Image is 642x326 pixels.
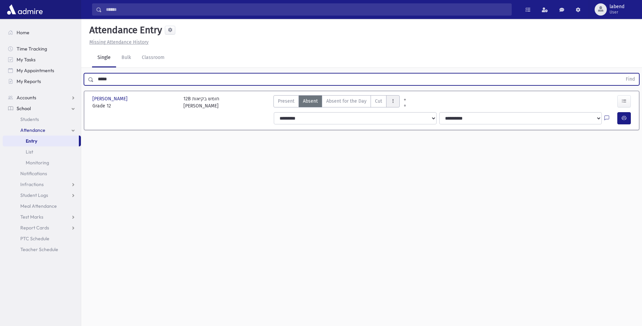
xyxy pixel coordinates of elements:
[26,160,49,166] span: Monitoring
[92,102,177,109] span: Grade 12
[20,116,39,122] span: Students
[375,98,382,105] span: Cut
[3,27,81,38] a: Home
[3,168,81,179] a: Notifications
[273,95,400,109] div: AttTypes
[3,54,81,65] a: My Tasks
[3,103,81,114] a: School
[136,48,170,67] a: Classroom
[3,43,81,54] a: Time Tracking
[278,98,294,105] span: Present
[17,46,47,52] span: Time Tracking
[20,181,44,187] span: Infractions
[3,114,81,125] a: Students
[17,29,29,36] span: Home
[17,78,41,84] span: My Reports
[3,146,81,157] a: List
[3,222,81,233] a: Report Cards
[622,74,639,85] button: Find
[20,192,48,198] span: Student Logs
[3,179,81,190] a: Infractions
[20,246,58,252] span: Teacher Schedule
[87,24,162,36] h5: Attendance Entry
[20,170,47,177] span: Notifications
[17,67,54,74] span: My Appointments
[3,157,81,168] a: Monitoring
[20,236,49,242] span: PTC Schedule
[3,201,81,211] a: Meal Attendance
[17,57,36,63] span: My Tasks
[3,190,81,201] a: Student Logs
[610,9,624,15] span: User
[20,214,43,220] span: Test Marks
[610,4,624,9] span: labend
[17,95,36,101] span: Accounts
[92,95,129,102] span: [PERSON_NAME]
[20,225,49,231] span: Report Cards
[3,92,81,103] a: Accounts
[3,65,81,76] a: My Appointments
[3,125,81,136] a: Attendance
[92,48,116,67] a: Single
[183,95,219,109] div: 12B חומש בקיאות [PERSON_NAME]
[17,105,31,111] span: School
[87,39,149,45] a: Missing Attendance History
[20,127,45,133] span: Attendance
[20,203,57,209] span: Meal Attendance
[3,136,79,146] a: Entry
[303,98,318,105] span: Absent
[89,39,149,45] u: Missing Attendance History
[3,233,81,244] a: PTC Schedule
[3,211,81,222] a: Test Marks
[116,48,136,67] a: Bulk
[326,98,367,105] span: Absent for the Day
[26,138,37,144] span: Entry
[5,3,44,16] img: AdmirePro
[3,76,81,87] a: My Reports
[26,149,33,155] span: List
[102,3,511,16] input: Search
[3,244,81,255] a: Teacher Schedule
